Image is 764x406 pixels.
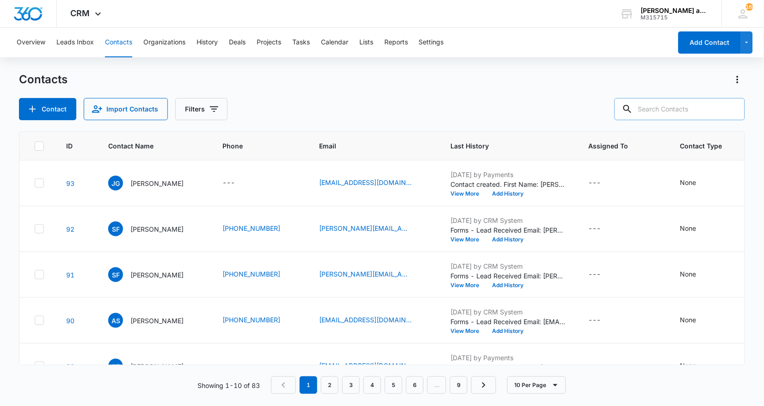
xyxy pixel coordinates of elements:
button: Reports [384,28,408,57]
button: Leads Inbox [56,28,94,57]
div: None [680,269,696,279]
button: Settings [419,28,444,57]
button: Organizations [143,28,185,57]
span: ST [108,359,123,374]
button: View More [450,191,486,197]
button: Add Contact [19,98,76,120]
button: 10 Per Page [507,376,566,394]
button: Projects [257,28,281,57]
a: [PHONE_NUMBER] [222,223,280,233]
p: [DATE] by CRM System [450,261,566,271]
div: account id [641,14,709,21]
div: Phone - (512) 576-0927 - Select to Edit Field [222,315,297,326]
div: notifications count [746,3,753,11]
div: Contact Type - None - Select to Edit Field [680,361,713,372]
p: [DATE] by Payments [450,353,566,363]
p: [DATE] by CRM System [450,307,566,317]
h1: Contacts [19,73,68,86]
button: Add History [486,283,530,288]
span: ID [66,141,73,151]
a: [PERSON_NAME][EMAIL_ADDRESS][PERSON_NAME][DOMAIN_NAME] [319,269,412,279]
button: Contacts [105,28,132,57]
div: Phone - - Select to Edit Field [222,361,252,372]
button: Deals [229,28,246,57]
a: Page 9 [450,376,468,394]
div: None [680,315,696,325]
div: Contact Type - None - Select to Edit Field [680,269,713,280]
input: Search Contacts [615,98,745,120]
p: [PERSON_NAME] [130,178,184,188]
a: [PHONE_NUMBER] [222,269,280,279]
div: --- [588,178,601,189]
div: --- [588,269,601,280]
p: [DATE] by Payments [450,170,566,179]
div: Assigned To - - Select to Edit Field [588,315,617,326]
div: Assigned To - - Select to Edit Field [588,223,617,234]
span: 168 [746,3,753,11]
div: --- [588,315,601,326]
a: Page 6 [406,376,424,394]
div: Contact Name - Jonathan Guttell - Select to Edit Field [108,176,200,191]
span: Email [319,141,415,151]
p: [PERSON_NAME] [130,224,184,234]
p: Forms - Lead Received Email: [PERSON_NAME][EMAIL_ADDRESS][PERSON_NAME][DOMAIN_NAME] Phone: [PHONE... [450,271,566,281]
div: Contact Name - Stuart Frazier - Select to Edit Field [108,221,200,236]
p: Forms - Lead Received Email: [PERSON_NAME][EMAIL_ADDRESS][PERSON_NAME][DOMAIN_NAME] Phone: [PHONE... [450,225,566,235]
button: View More [450,283,486,288]
p: [PERSON_NAME] [130,362,184,371]
div: --- [588,361,601,372]
button: Overview [17,28,45,57]
button: View More [450,237,486,242]
a: [EMAIL_ADDRESS][DOMAIN_NAME] [319,315,412,325]
p: Contact created. First Name: [PERSON_NAME] Last Name: [PERSON_NAME] Email: [EMAIL_ADDRESS][DOMAIN... [450,363,566,372]
button: Actions [730,72,745,87]
div: Contact Name - Simon Tidd - Select to Edit Field [108,359,200,374]
div: --- [222,178,235,189]
div: Assigned To - - Select to Edit Field [588,361,617,372]
div: Email - stuart.frazier@madwire.com - Select to Edit Field [319,223,428,234]
span: JG [108,176,123,191]
button: Add History [486,328,530,334]
a: [EMAIL_ADDRESS][DOMAIN_NAME] [319,178,412,187]
div: None [680,361,696,370]
button: Import Contacts [84,98,168,120]
a: Navigate to contact details page for Stuart Frazier [66,271,74,279]
em: 1 [300,376,317,394]
div: Contact Name - Stuart Frazier - Select to Edit Field [108,267,200,282]
div: Contact Name - ann stanley - Select to Edit Field [108,313,200,328]
div: Email - annstanleyo@gmail.com - Select to Edit Field [319,315,428,326]
a: Page 4 [364,376,381,394]
div: account name [641,7,709,14]
p: [DATE] by CRM System [450,215,566,225]
p: [PERSON_NAME] [130,316,184,326]
button: Tasks [292,28,310,57]
div: Assigned To - - Select to Edit Field [588,269,617,280]
div: --- [588,223,601,234]
p: [PERSON_NAME] [130,270,184,280]
div: Email - jguttell@gmail.com - Select to Edit Field [319,178,428,189]
div: --- [222,361,235,372]
a: Next Page [471,376,496,394]
div: Phone - - Select to Edit Field [222,178,252,189]
a: [PERSON_NAME][EMAIL_ADDRESS][PERSON_NAME][DOMAIN_NAME] [319,223,412,233]
div: Email - stuart.frazier@madwire.com - Select to Edit Field [319,269,428,280]
p: Forms - Lead Received Email: [EMAIL_ADDRESS][DOMAIN_NAME] Phone: [PHONE_NUMBER] Service Agreement... [450,317,566,326]
div: Assigned To - - Select to Edit Field [588,178,617,189]
button: Filters [175,98,228,120]
span: CRM [71,8,90,18]
button: Lists [359,28,373,57]
p: Showing 1-10 of 83 [197,381,260,390]
a: Navigate to contact details page for Stuart Frazier [66,225,74,233]
div: Contact Type - None - Select to Edit Field [680,315,713,326]
span: SF [108,221,123,236]
span: Assigned To [588,141,645,151]
p: Contact created. First Name: [PERSON_NAME] Name: Guttell Email: [EMAIL_ADDRESS][DOMAIN_NAME] Sour... [450,179,566,189]
button: Add Contact [678,31,741,54]
div: Phone - (512) 222-2222 - Select to Edit Field [222,269,297,280]
a: Navigate to contact details page for ann stanley [66,317,74,325]
button: History [197,28,218,57]
span: as [108,313,123,328]
a: Navigate to contact details page for Jonathan Guttell [66,179,74,187]
div: Contact Type - None - Select to Edit Field [680,178,713,189]
span: Last History [450,141,553,151]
